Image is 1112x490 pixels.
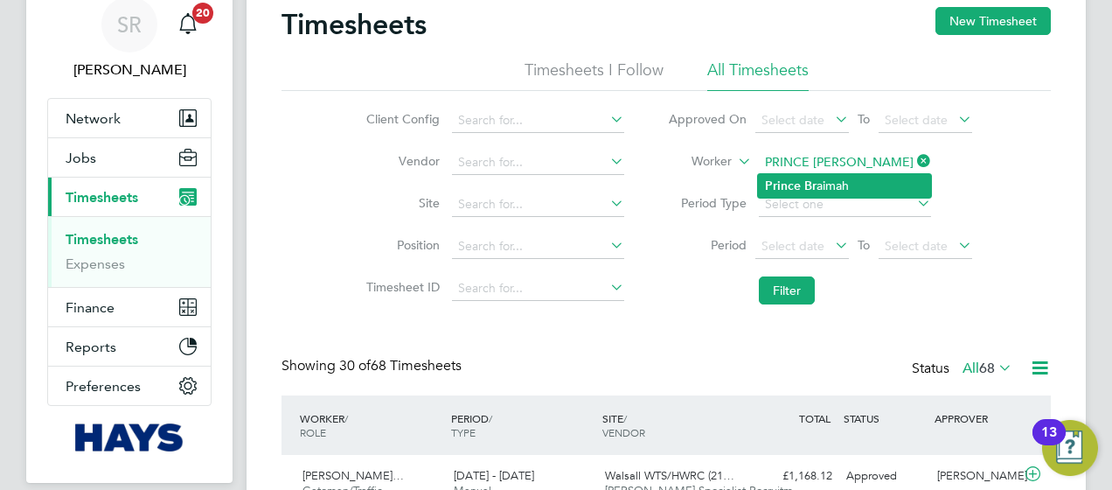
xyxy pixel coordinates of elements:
[452,192,624,217] input: Search for...
[48,367,211,405] button: Preferences
[1041,432,1057,455] div: 13
[281,357,465,375] div: Showing
[361,279,440,295] label: Timesheet ID
[885,238,948,254] span: Select date
[1042,420,1098,476] button: Open Resource Center, 13 new notifications
[912,357,1016,381] div: Status
[799,411,831,425] span: TOTAL
[66,255,125,272] a: Expenses
[66,339,116,355] span: Reports
[454,468,534,483] span: [DATE] - [DATE]
[66,378,141,395] span: Preferences
[452,276,624,301] input: Search for...
[598,402,749,448] div: SITE
[979,360,995,377] span: 68
[623,411,627,425] span: /
[668,237,747,253] label: Period
[452,150,624,175] input: Search for...
[839,402,930,434] div: STATUS
[452,234,624,259] input: Search for...
[885,112,948,128] span: Select date
[302,468,404,483] span: [PERSON_NAME]…
[192,3,213,24] span: 20
[761,238,824,254] span: Select date
[668,111,747,127] label: Approved On
[765,178,801,193] b: Prince
[117,13,142,36] span: SR
[759,276,815,304] button: Filter
[447,402,598,448] div: PERIOD
[295,402,447,448] div: WORKER
[602,425,645,439] span: VENDOR
[761,112,824,128] span: Select date
[653,153,732,171] label: Worker
[48,178,211,216] button: Timesheets
[525,59,664,91] li: Timesheets I Follow
[66,110,121,127] span: Network
[804,178,817,193] b: Br
[66,189,138,206] span: Timesheets
[66,299,115,316] span: Finance
[759,192,931,217] input: Select one
[668,195,747,211] label: Period Type
[48,327,211,366] button: Reports
[48,288,211,326] button: Finance
[361,153,440,169] label: Vendor
[66,150,96,166] span: Jobs
[48,99,211,137] button: Network
[935,7,1051,35] button: New Timesheet
[361,237,440,253] label: Position
[339,357,371,374] span: 30 of
[339,357,462,374] span: 68 Timesheets
[451,425,476,439] span: TYPE
[47,423,212,451] a: Go to home page
[75,423,184,451] img: hays-logo-retina.png
[361,111,440,127] label: Client Config
[361,195,440,211] label: Site
[930,402,1021,434] div: APPROVER
[281,7,427,42] h2: Timesheets
[852,108,875,130] span: To
[452,108,624,133] input: Search for...
[759,150,931,175] input: Search for...
[489,411,492,425] span: /
[344,411,348,425] span: /
[47,59,212,80] span: Samantha Robinson
[66,231,138,248] a: Timesheets
[963,360,1012,377] label: All
[605,468,734,483] span: Walsall WTS/HWRC (21…
[852,234,875,256] span: To
[758,174,931,198] li: aimah
[48,216,211,287] div: Timesheets
[707,59,809,91] li: All Timesheets
[300,425,326,439] span: ROLE
[48,138,211,177] button: Jobs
